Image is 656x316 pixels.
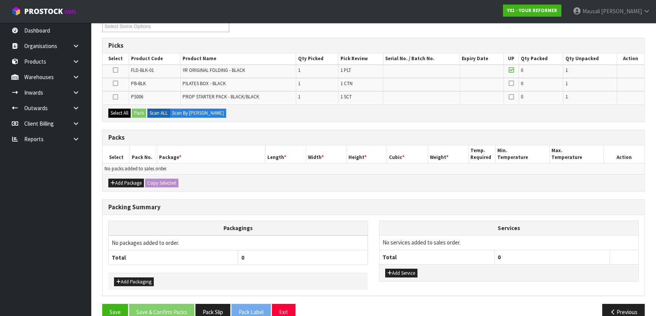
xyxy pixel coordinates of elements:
[565,67,567,73] span: 1
[521,80,523,87] span: 0
[380,250,495,264] th: Total
[180,53,296,64] th: Product Name
[145,179,178,188] button: Copy Selected
[114,277,154,286] button: Add Packaging
[306,145,346,163] th: Width
[519,53,563,64] th: Qty Packed
[129,53,180,64] th: Product Code
[563,53,617,64] th: Qty Unpacked
[507,7,557,14] strong: Y01 - YOUR REFORMER
[565,80,567,87] span: 1
[157,145,265,163] th: Package
[380,235,638,250] td: No services added to sales order.
[583,8,600,15] span: Mausali
[601,8,642,15] span: [PERSON_NAME]
[183,67,245,73] span: YR ORIGINAL FOLDING - BLACK
[521,93,523,100] span: 0
[296,53,338,64] th: Qty Picked
[108,204,639,211] h3: Packing Summary
[340,93,351,100] span: 1 SCT
[338,53,383,64] th: Pick Review
[298,80,300,87] span: 1
[103,145,130,163] th: Select
[108,134,639,141] h3: Packs
[504,53,519,64] th: UP
[340,67,351,73] span: 1 PLT
[617,53,644,64] th: Action
[340,80,352,87] span: 1 CTN
[460,53,504,64] th: Expiry Date
[604,145,644,163] th: Action
[108,42,639,49] h3: Picks
[383,53,460,64] th: Serial No. / Batch No.
[387,145,428,163] th: Cubic
[241,254,244,261] span: 0
[132,109,146,118] button: Pack
[131,93,143,100] span: PS006
[131,67,154,73] span: FLD-BLK-01
[385,269,417,278] button: Add Service
[170,109,226,118] label: Scan By [PERSON_NAME]
[64,8,76,16] small: WMS
[347,145,387,163] th: Height
[380,221,638,235] th: Services
[103,53,129,64] th: Select
[428,145,468,163] th: Weight
[298,93,300,100] span: 1
[130,145,157,163] th: Pack No.
[265,145,306,163] th: Length
[147,109,170,118] label: Scan ALL
[103,163,644,174] td: No packs added to sales order.
[109,235,368,250] td: No packages added to order.
[11,6,21,16] img: cube-alt.png
[131,80,146,87] span: PB-BLK
[183,93,259,100] span: PROP STARTER PACK - BLACK/BLACK
[550,145,604,163] th: Max. Temperature
[495,145,550,163] th: Min. Temperature
[565,93,567,100] span: 1
[108,179,144,188] button: Add Package
[108,109,131,118] button: Select All
[468,145,495,163] th: Temp. Required
[521,67,523,73] span: 0
[298,67,300,73] span: 1
[109,221,368,235] th: Packagings
[498,254,501,261] span: 0
[24,6,63,16] span: ProStock
[109,250,238,265] th: Total
[183,80,226,87] span: PILATES BOX - BLACK
[503,5,561,17] a: Y01 - YOUR REFORMER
